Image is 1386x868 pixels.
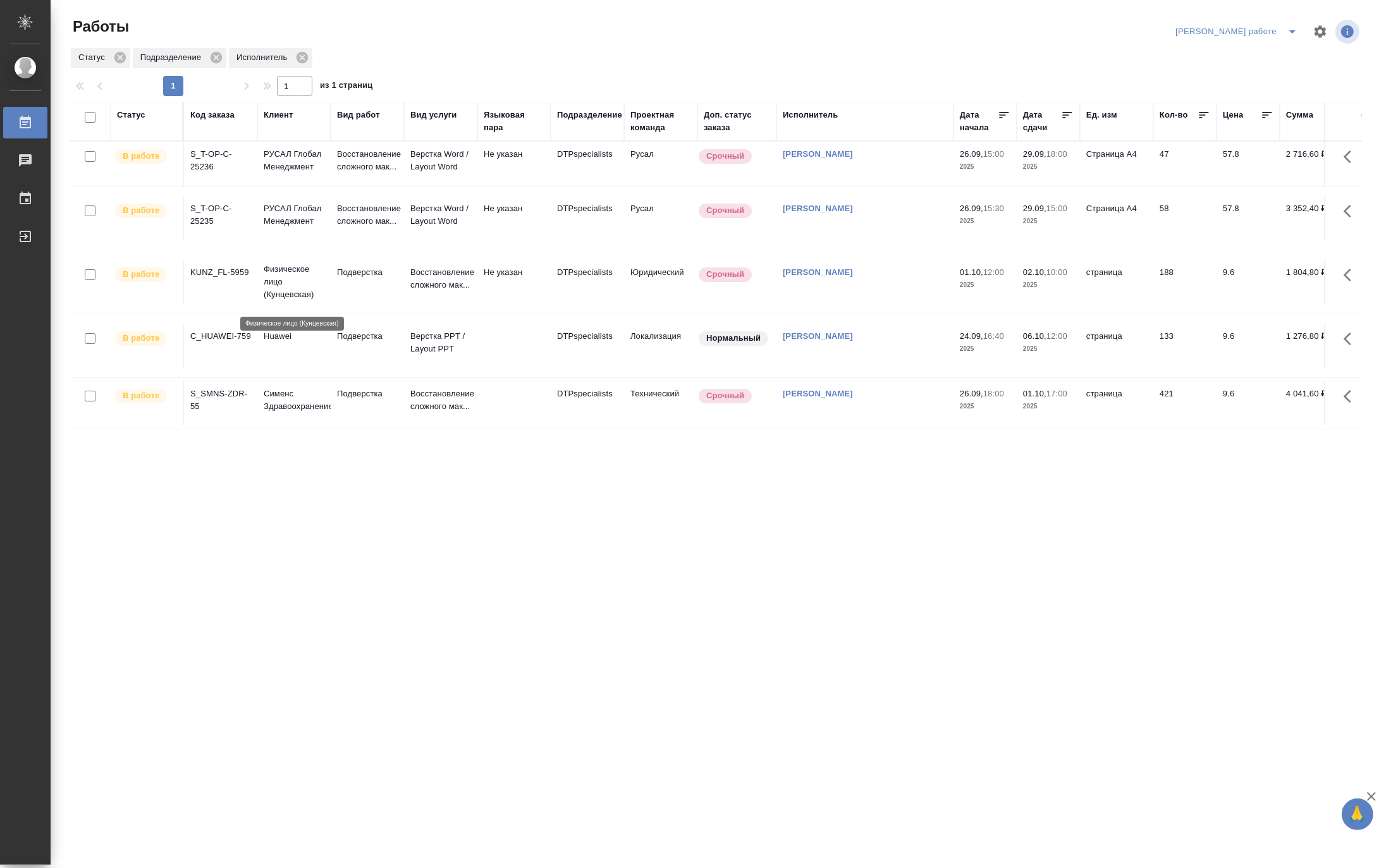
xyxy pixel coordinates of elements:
p: Верстка PPT / Layout PPT [410,330,471,355]
a: [PERSON_NAME] [783,204,853,213]
td: 57.8 [1217,142,1280,186]
p: 24.09, [960,331,983,341]
p: Исполнитель [236,51,291,64]
p: 2025 [960,161,1010,173]
div: KUNZ_FL-5959 [190,266,251,279]
td: страница [1080,324,1153,368]
button: Здесь прячутся важные кнопки [1336,324,1366,354]
p: 15:30 [983,204,1004,213]
p: В работе [123,268,159,281]
p: 17:00 [1046,389,1067,398]
p: Восстановление сложного мак... [337,148,398,173]
p: Верстка Word / Layout Word [410,148,471,173]
p: РУСАЛ Глобал Менеджмент [264,202,324,228]
td: 2 716,60 ₽ [1280,142,1343,186]
button: Здесь прячутся важные кнопки [1336,381,1366,412]
td: Русал [624,196,697,240]
p: 26.09, [960,149,983,159]
p: 2025 [960,215,1010,228]
div: split button [1172,21,1305,42]
p: Нормальный [706,332,761,345]
td: 4 041,60 ₽ [1280,381,1343,425]
div: Исполнитель выполняет работу [114,388,176,405]
p: Восстановление сложного мак... [337,202,398,228]
td: 1 276,80 ₽ [1280,324,1343,368]
div: Языковая пара [484,109,544,134]
td: Юридический [624,260,697,304]
p: 26.09, [960,389,983,398]
p: Huawei [264,330,324,343]
div: S_T-OP-C-25236 [190,148,251,173]
td: 421 [1153,381,1217,425]
p: В работе [123,332,159,345]
div: C_HUAWEI-759 [190,330,251,343]
td: DTPspecialists [551,381,624,425]
td: 58 [1153,196,1217,240]
div: Сумма [1286,109,1313,121]
td: Страница А4 [1080,196,1153,240]
div: Статус [71,48,130,68]
td: Русал [624,142,697,186]
p: 15:00 [983,149,1004,159]
td: страница [1080,381,1153,425]
td: 3 352,40 ₽ [1280,196,1343,240]
td: 9.6 [1217,324,1280,368]
div: Кол-во [1160,109,1188,121]
p: 18:00 [983,389,1004,398]
p: 01.10, [1023,389,1046,398]
button: Здесь прячутся важные кнопки [1336,196,1366,226]
div: Исполнитель выполняет работу [114,330,176,347]
td: Не указан [477,142,551,186]
p: 12:00 [1046,331,1067,341]
div: Клиент [264,109,293,121]
p: Подверстка [337,388,398,400]
td: Технический [624,381,697,425]
p: Срочный [706,150,744,162]
p: В работе [123,150,159,162]
td: Страница А4 [1080,142,1153,186]
button: Здесь прячутся важные кнопки [1336,260,1366,290]
div: S_SMNS-ZDR-55 [190,388,251,413]
div: Статус [117,109,145,121]
p: 2025 [960,343,1010,355]
p: Статус [78,51,109,64]
p: 29.09, [1023,149,1046,159]
span: из 1 страниц [320,78,373,96]
td: DTPspecialists [551,324,624,368]
p: 26.09, [960,204,983,213]
div: Подразделение [557,109,622,121]
p: Срочный [706,204,744,217]
p: 2025 [1023,161,1074,173]
p: 2025 [1023,400,1074,413]
p: Сименс Здравоохранение [264,388,324,413]
span: Работы [70,16,129,37]
div: Ед. изм [1086,109,1117,121]
td: 9.6 [1217,260,1280,304]
td: 188 [1153,260,1217,304]
p: 2025 [1023,343,1074,355]
p: 18:00 [1046,149,1067,159]
td: страница [1080,260,1153,304]
td: Локализация [624,324,697,368]
span: 🙏 [1347,801,1368,828]
td: 133 [1153,324,1217,368]
p: Подразделение [140,51,205,64]
a: [PERSON_NAME] [783,331,853,341]
p: 2025 [1023,215,1074,228]
span: Посмотреть информацию [1335,20,1362,44]
a: [PERSON_NAME] [783,149,853,159]
p: 02.10, [1023,267,1046,277]
p: 2025 [1023,279,1074,291]
p: 01.10, [960,267,983,277]
p: В работе [123,389,159,402]
div: Дата начала [960,109,998,134]
div: Доп. статус заказа [704,109,770,134]
p: 06.10, [1023,331,1046,341]
td: DTPspecialists [551,142,624,186]
td: 47 [1153,142,1217,186]
p: Подверстка [337,330,398,343]
div: Цена [1223,109,1244,121]
p: Физическое лицо (Кунцевская) [264,263,324,301]
div: Вид работ [337,109,380,121]
span: Настроить таблицу [1305,16,1335,47]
